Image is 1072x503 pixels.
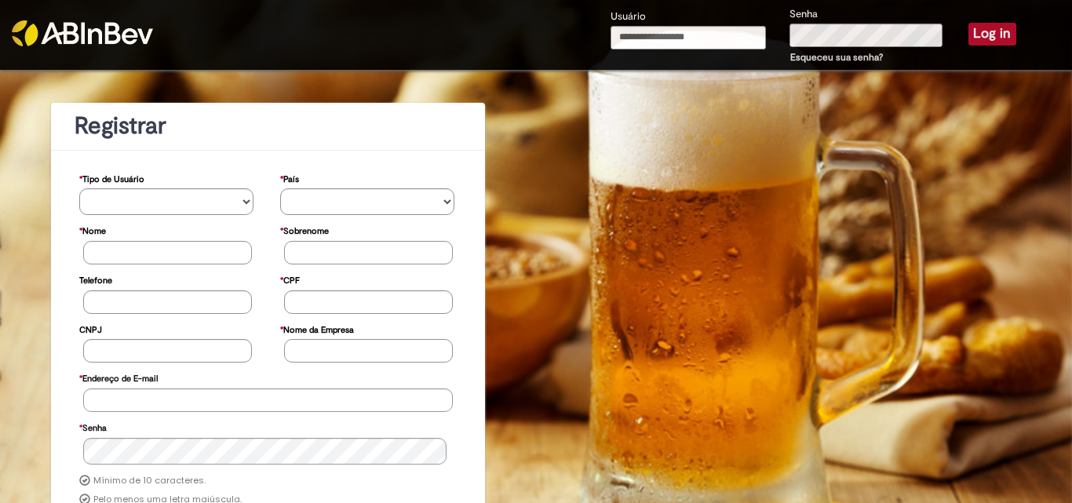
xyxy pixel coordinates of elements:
label: Nome da Empresa [280,317,354,340]
label: Nome [79,218,106,241]
img: ABInbev-white.png [12,20,153,46]
button: Log in [968,23,1016,45]
label: País [280,166,299,189]
a: Esqueceu sua senha? [790,51,883,64]
label: Senha [79,415,107,438]
label: CPF [280,268,300,290]
label: Sobrenome [280,218,329,241]
label: Usuário [611,9,646,24]
label: Endereço de E-mail [79,366,158,388]
h1: Registrar [75,113,461,139]
label: CNPJ [79,317,102,340]
label: Telefone [79,268,112,290]
label: Senha [789,7,818,22]
label: Tipo de Usuário [79,166,144,189]
label: Mínimo de 10 caracteres. [93,475,206,487]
